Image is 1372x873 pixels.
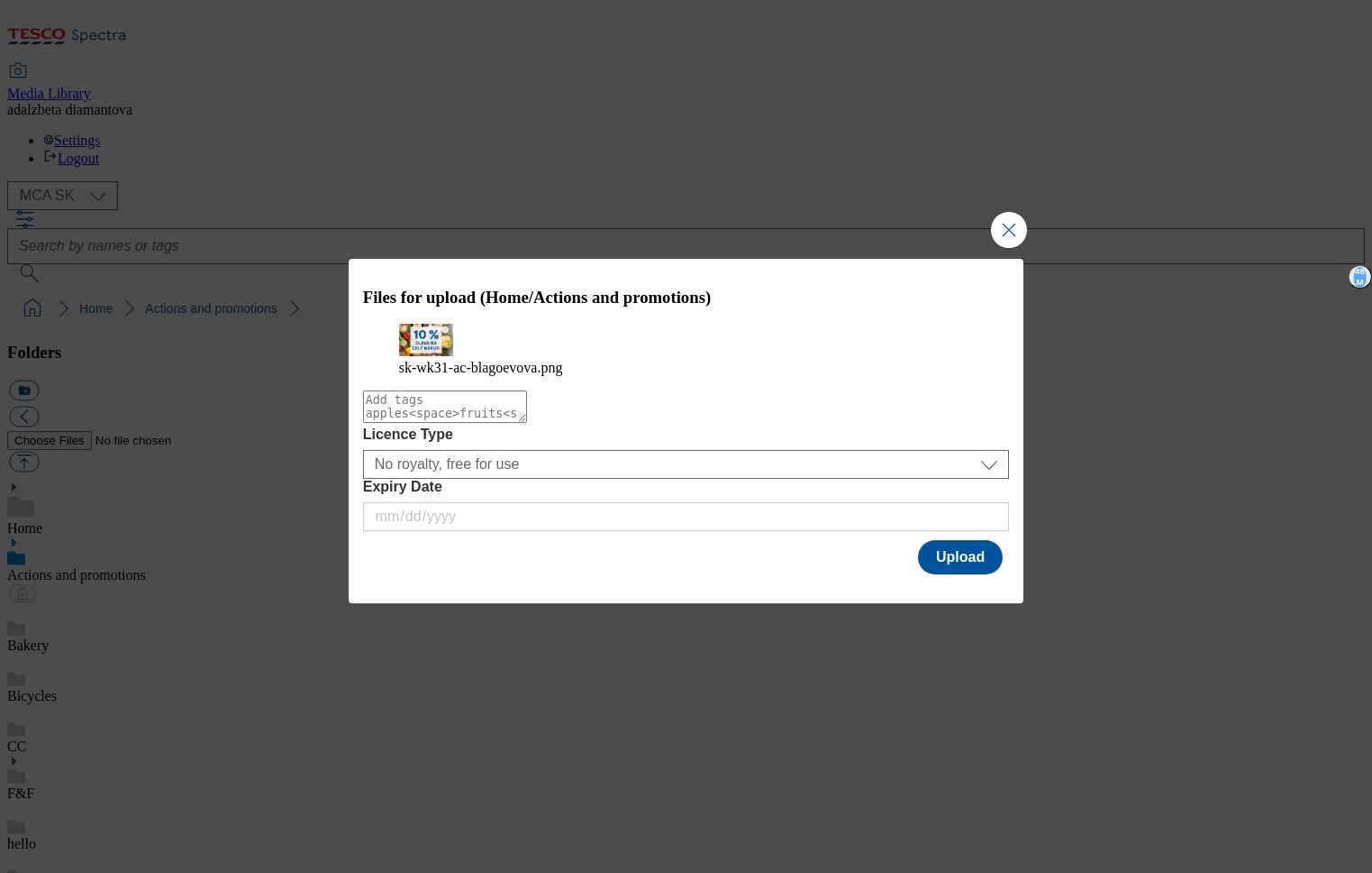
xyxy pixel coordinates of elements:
h3: Files for upload (Home/Actions and promotions) [363,288,1010,308]
img: preview [399,324,453,356]
button: Upload [918,540,1003,574]
figcaption: sk-wk31-ac-blagoevova.png [399,360,974,376]
div: Modal [349,259,1024,604]
button: Close Modal [991,212,1027,248]
label: Expiry Date [363,479,1010,495]
label: Licence Type [363,427,1010,443]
